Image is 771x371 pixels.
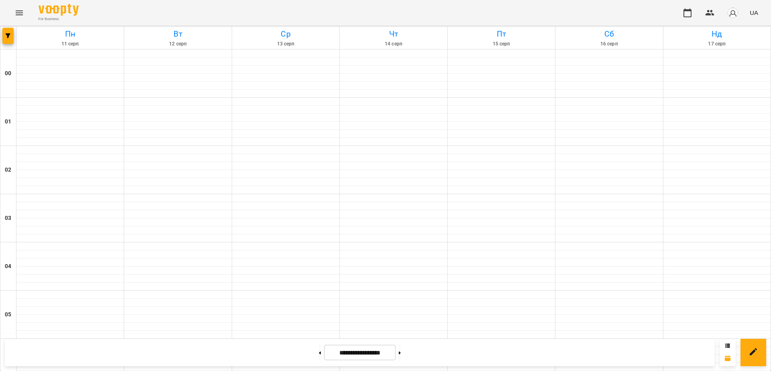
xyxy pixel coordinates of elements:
h6: Вт [125,28,230,40]
button: UA [747,5,761,20]
h6: 16 серп [557,40,661,48]
span: UA [750,8,758,17]
h6: Пн [18,28,122,40]
h6: 02 [5,166,11,174]
h6: 04 [5,262,11,271]
h6: Чт [341,28,446,40]
h6: 15 серп [449,40,554,48]
img: avatar_s.png [727,7,738,18]
h6: 11 серп [18,40,122,48]
h6: 13 серп [233,40,338,48]
h6: Ср [233,28,338,40]
img: Voopty Logo [39,4,79,16]
h6: 17 серп [665,40,769,48]
h6: Сб [557,28,661,40]
h6: 01 [5,117,11,126]
h6: 14 серп [341,40,446,48]
h6: 00 [5,69,11,78]
h6: Пт [449,28,554,40]
h6: Нд [665,28,769,40]
button: Menu [10,3,29,23]
span: For Business [39,16,79,22]
h6: 03 [5,214,11,223]
h6: 12 серп [125,40,230,48]
h6: 05 [5,310,11,319]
